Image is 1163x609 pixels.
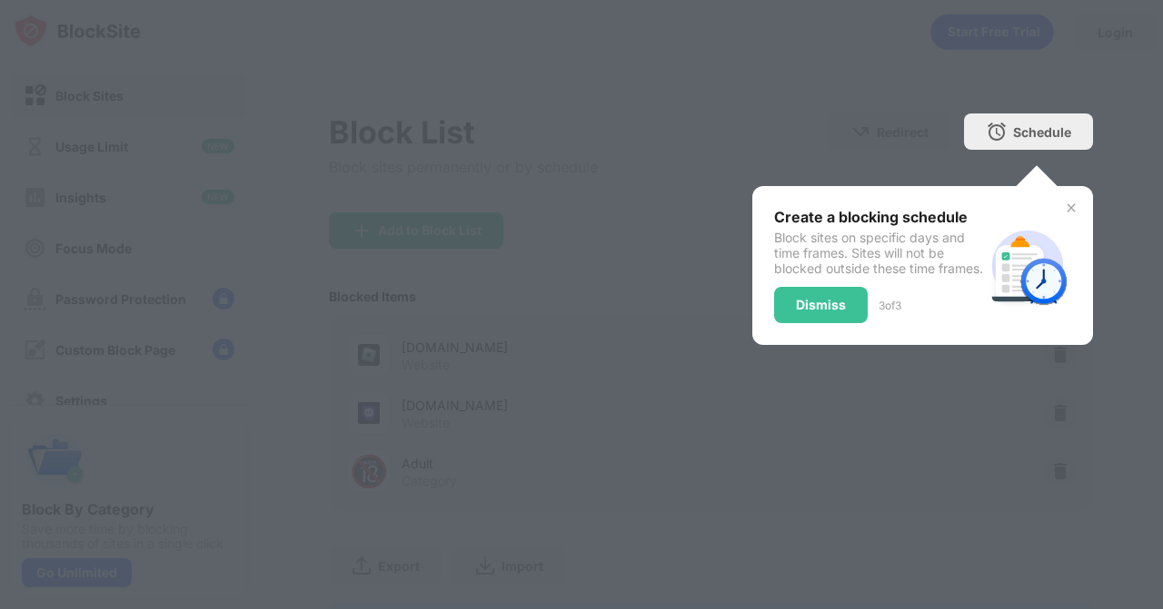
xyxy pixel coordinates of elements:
div: Create a blocking schedule [774,208,984,226]
div: Block sites on specific days and time frames. Sites will not be blocked outside these time frames. [774,230,984,276]
div: Dismiss [796,298,846,312]
div: Schedule [1013,124,1071,140]
div: 3 of 3 [879,299,901,312]
img: x-button.svg [1064,201,1079,215]
img: schedule.svg [984,222,1071,309]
